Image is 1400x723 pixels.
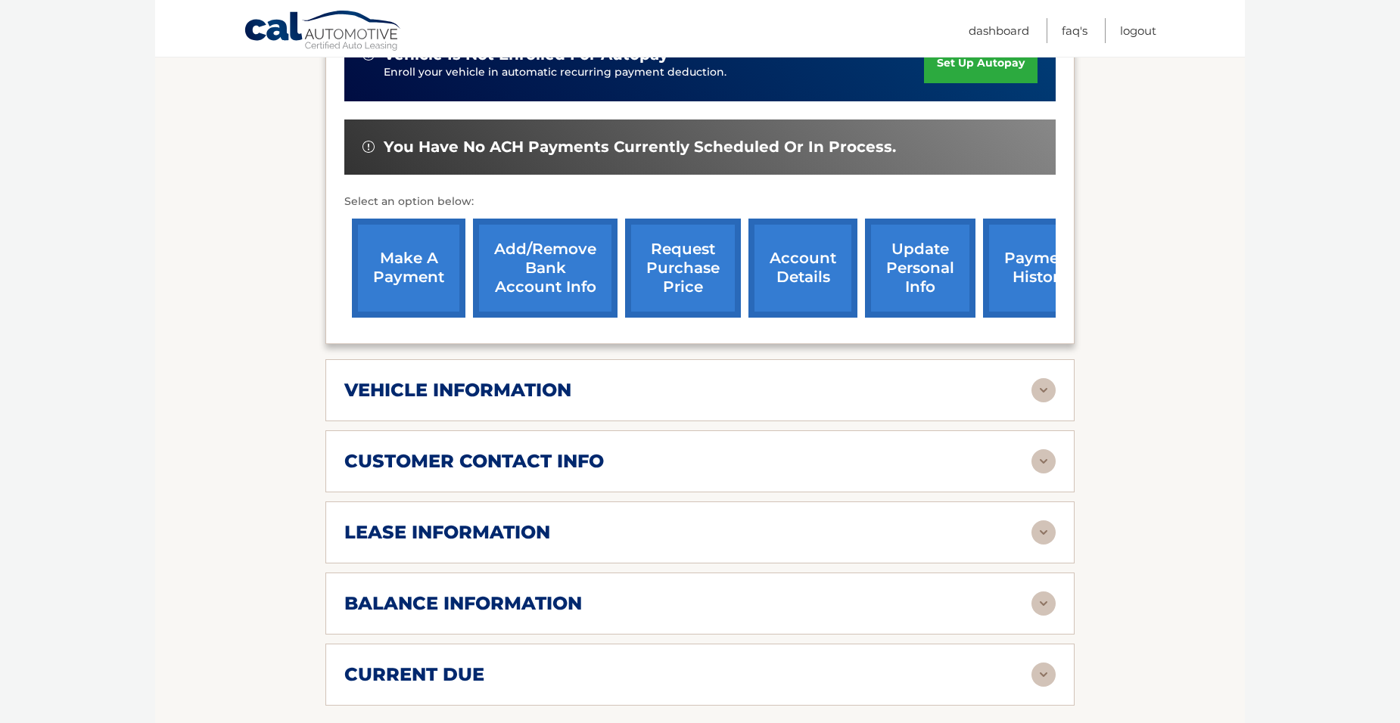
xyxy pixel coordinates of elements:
[473,219,618,318] a: Add/Remove bank account info
[344,592,582,615] h2: balance information
[748,219,857,318] a: account details
[344,193,1056,211] p: Select an option below:
[1031,449,1056,473] img: accordion-rest.svg
[344,379,571,402] h2: vehicle information
[865,219,975,318] a: update personal info
[969,18,1029,43] a: Dashboard
[1120,18,1156,43] a: Logout
[244,10,403,54] a: Cal Automotive
[1062,18,1087,43] a: FAQ's
[924,43,1038,83] a: set up autopay
[1031,520,1056,545] img: accordion-rest.svg
[384,64,924,81] p: Enroll your vehicle in automatic recurring payment deduction.
[344,450,604,473] h2: customer contact info
[344,521,550,544] h2: lease information
[1031,662,1056,687] img: accordion-rest.svg
[1031,591,1056,616] img: accordion-rest.svg
[352,219,465,318] a: make a payment
[1031,378,1056,402] img: accordion-rest.svg
[983,219,1097,318] a: payment history
[344,663,484,686] h2: current due
[625,219,741,318] a: request purchase price
[362,141,375,153] img: alert-white.svg
[384,138,896,157] span: You have no ACH payments currently scheduled or in process.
